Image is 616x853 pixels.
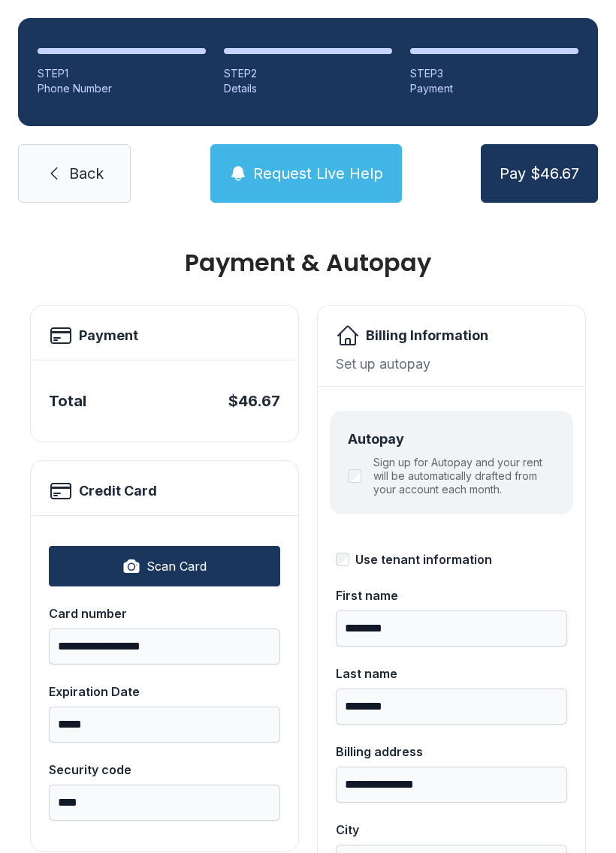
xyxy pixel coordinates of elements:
[49,683,280,701] div: Expiration Date
[79,481,157,502] h2: Credit Card
[336,743,567,761] div: Billing address
[410,66,578,81] div: STEP 3
[336,767,567,803] input: Billing address
[49,628,280,665] input: Card number
[373,456,555,496] label: Sign up for Autopay and your rent will be automatically drafted from your account each month.
[336,586,567,604] div: First name
[228,390,280,411] div: $46.67
[224,66,392,81] div: STEP 2
[38,66,206,81] div: STEP 1
[49,785,280,821] input: Security code
[336,689,567,725] input: Last name
[336,665,567,683] div: Last name
[79,325,138,346] h2: Payment
[224,81,392,96] div: Details
[69,163,104,184] span: Back
[348,429,555,450] div: Autopay
[49,390,86,411] div: Total
[49,761,280,779] div: Security code
[146,557,207,575] span: Scan Card
[336,610,567,647] input: First name
[38,81,206,96] div: Phone Number
[336,354,567,374] div: Set up autopay
[366,325,488,346] h2: Billing Information
[49,604,280,622] div: Card number
[500,163,579,184] span: Pay $46.67
[355,550,492,568] div: Use tenant information
[410,81,578,96] div: Payment
[336,821,567,839] div: City
[49,707,280,743] input: Expiration Date
[253,163,383,184] span: Request Live Help
[30,251,586,275] h1: Payment & Autopay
